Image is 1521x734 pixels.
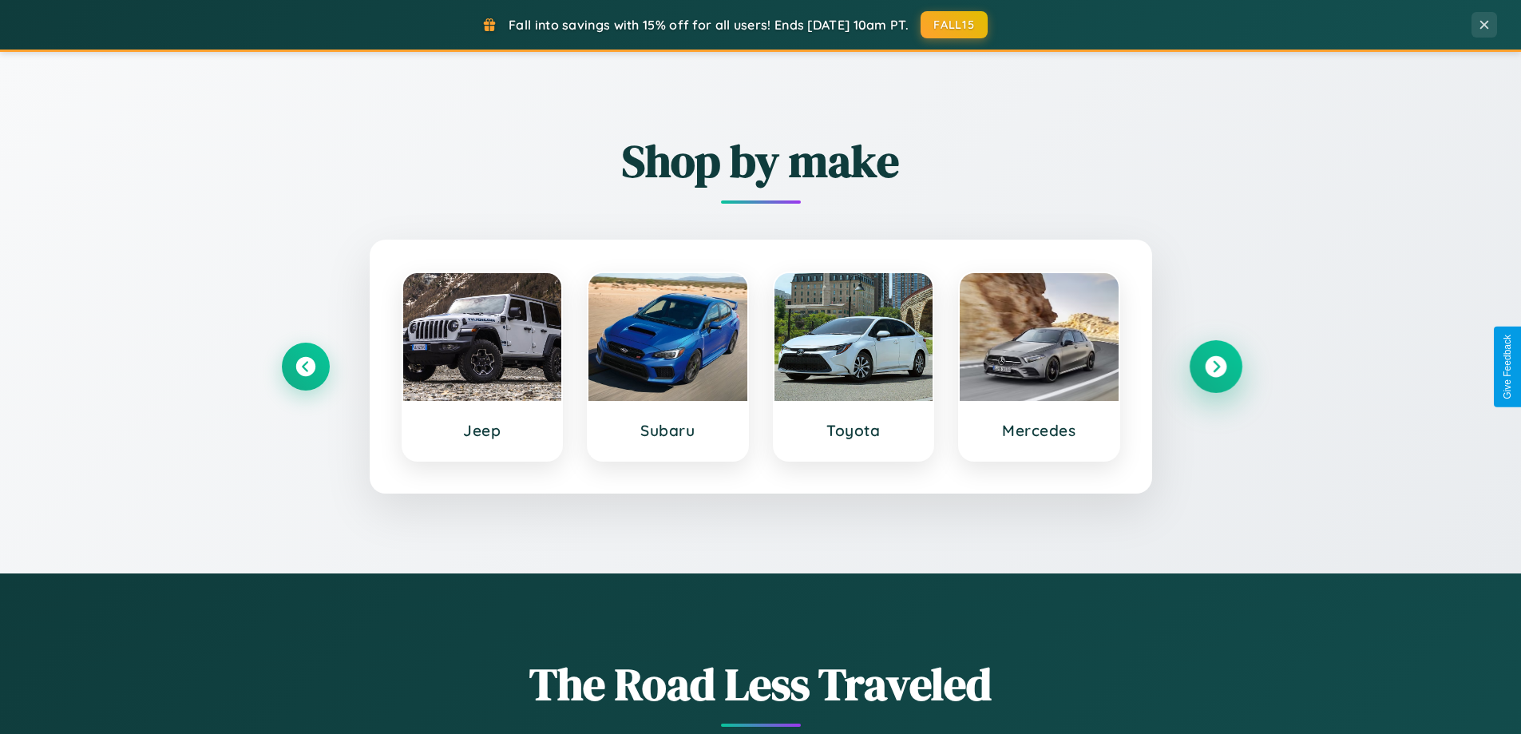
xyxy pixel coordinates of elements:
[976,421,1103,440] h3: Mercedes
[790,421,917,440] h3: Toyota
[509,17,909,33] span: Fall into savings with 15% off for all users! Ends [DATE] 10am PT.
[921,11,988,38] button: FALL15
[604,421,731,440] h3: Subaru
[1502,335,1513,399] div: Give Feedback
[282,130,1240,192] h2: Shop by make
[282,653,1240,715] h1: The Road Less Traveled
[419,421,546,440] h3: Jeep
